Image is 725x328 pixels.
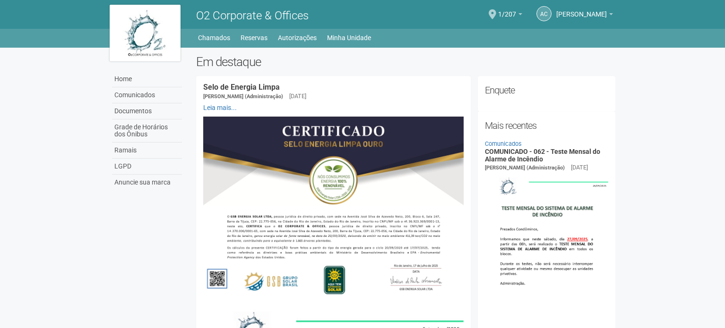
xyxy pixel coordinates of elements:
[203,83,280,92] a: Selo de Energia Limpa
[485,140,522,147] a: Comunicados
[203,104,237,111] a: Leia mais...
[571,163,588,172] div: [DATE]
[241,31,268,44] a: Reservas
[498,1,516,18] span: 1/207
[112,87,182,103] a: Comunicados
[112,159,182,175] a: LGPD
[536,6,552,21] a: AC
[327,31,371,44] a: Minha Unidade
[485,165,565,171] span: [PERSON_NAME] (Administração)
[196,55,615,69] h2: Em destaque
[112,143,182,159] a: Ramais
[196,9,309,22] span: O2 Corporate & Offices
[485,118,608,133] h2: Mais recentes
[556,1,607,18] span: Andréa Cunha
[485,83,608,97] h2: Enquete
[198,31,230,44] a: Chamados
[485,148,600,162] a: COMUNICADO - 062 - Teste Mensal do Alarme de Incêndio
[203,93,283,100] span: [PERSON_NAME] (Administração)
[112,175,182,190] a: Anuncie sua marca
[498,12,522,19] a: 1/207
[112,119,182,143] a: Grade de Horários dos Ônibus
[556,12,613,19] a: [PERSON_NAME]
[203,117,464,301] img: COMUNICADO%20-%20054%20-%20Selo%20de%20Energia%20Limpa%20-%20P%C3%A1g.%202.jpg
[278,31,317,44] a: Autorizações
[110,5,181,61] img: logo.jpg
[289,92,306,101] div: [DATE]
[112,103,182,119] a: Documentos
[112,71,182,87] a: Home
